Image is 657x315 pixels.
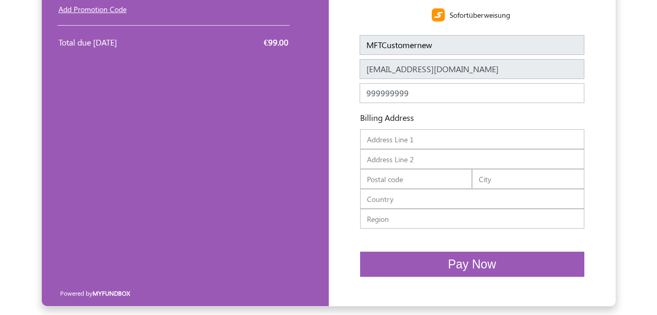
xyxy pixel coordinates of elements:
[59,4,126,14] a: Add Promotion Code
[432,8,445,21] img: Sofortuberweisung.png
[360,59,584,79] input: E-mail
[360,35,584,55] input: Name
[59,36,166,49] div: Total due [DATE]
[50,280,191,306] div: Powered by
[449,9,510,20] label: Sofortüberweisung
[360,189,584,209] input: Country
[472,169,584,189] input: City
[93,289,130,297] a: MYFUNDBOX
[344,113,414,122] h6: Billing Address
[360,169,472,189] input: Postal code
[448,257,496,271] span: Pay Now
[360,129,584,149] input: Address Line 1
[360,149,584,169] input: Address Line 2
[264,37,289,48] span: €99.00
[360,209,584,229] input: Region
[360,83,584,103] input: Phone
[360,252,584,277] button: Pay Now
